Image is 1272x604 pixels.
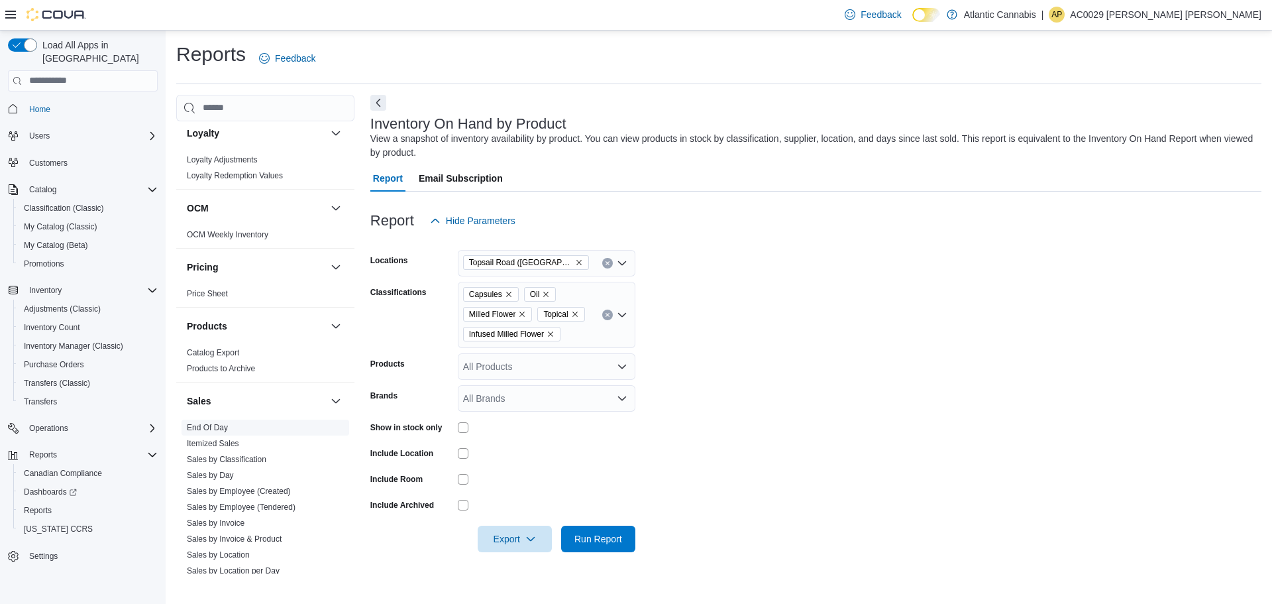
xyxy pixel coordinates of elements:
a: Promotions [19,256,70,272]
span: Load All Apps in [GEOGRAPHIC_DATA] [37,38,158,65]
button: [US_STATE] CCRS [13,520,163,538]
span: Adjustments (Classic) [19,301,158,317]
button: Home [3,99,163,119]
a: Sales by Employee (Tendered) [187,503,295,512]
span: Classification (Classic) [24,203,104,213]
a: Transfers (Classic) [19,375,95,391]
span: Transfers (Classic) [19,375,158,391]
a: Sales by Invoice [187,518,244,528]
button: Transfers [13,393,163,411]
span: Oil [530,288,540,301]
span: Transfers [19,394,158,410]
a: Purchase Orders [19,357,89,373]
div: Products [176,345,354,382]
img: Cova [26,8,86,21]
button: Export [478,526,552,552]
span: Promotions [19,256,158,272]
button: Open list of options [617,258,627,269]
a: End Of Day [187,423,228,432]
button: Inventory [3,281,163,300]
span: Catalog [29,184,56,195]
span: Run Report [574,532,622,546]
span: AP [1051,7,1062,23]
span: Dark Mode [912,22,913,23]
span: Home [24,101,158,117]
span: My Catalog (Classic) [19,219,158,235]
span: Loyalty Adjustments [187,154,258,165]
span: Price Sheet [187,288,228,299]
a: Home [24,101,56,117]
button: Users [24,128,55,144]
span: Itemized Sales [187,438,239,449]
button: OCM [328,200,344,216]
button: Purchase Orders [13,355,163,374]
a: Catalog Export [187,348,239,357]
a: My Catalog (Beta) [19,237,93,253]
button: Products [328,318,344,334]
button: Remove Capsules from selection in this group [505,290,513,298]
span: Operations [29,423,68,434]
span: Sales by Invoice & Product [187,534,282,544]
a: Itemized Sales [187,439,239,448]
span: Topical [543,308,568,321]
button: Pricing [328,259,344,275]
span: Topsail Road (St. John's) [463,255,589,270]
span: Sales by Location [187,550,250,560]
span: Purchase Orders [24,359,84,370]
div: AC0029 Pelley-Myers Katie [1049,7,1065,23]
div: Loyalty [176,152,354,189]
span: Inventory Count [19,320,158,335]
a: Sales by Location per Day [187,566,280,575]
span: Washington CCRS [19,521,158,537]
button: Inventory Count [13,318,163,337]
a: Reports [19,503,57,518]
a: Canadian Compliance [19,465,107,481]
p: Atlantic Cannabis [964,7,1036,23]
span: Inventory Manager (Classic) [19,338,158,354]
a: Inventory Manager (Classic) [19,338,129,354]
span: Capsules [469,288,502,301]
span: Dashboards [19,484,158,500]
span: Products to Archive [187,363,255,374]
span: Milled Flower [469,308,516,321]
span: Operations [24,420,158,436]
button: Remove Oil from selection in this group [542,290,550,298]
button: Open list of options [617,393,627,404]
button: Classification (Classic) [13,199,163,217]
button: Promotions [13,255,163,273]
a: My Catalog (Classic) [19,219,103,235]
button: Open list of options [617,361,627,372]
span: My Catalog (Beta) [24,240,88,251]
button: Sales [187,394,325,408]
button: Run Report [561,526,635,552]
span: Oil [524,287,556,302]
label: Include Room [370,474,423,485]
span: Reports [19,503,158,518]
h3: Report [370,213,414,229]
label: Brands [370,391,397,401]
span: Reports [24,505,52,516]
h3: Sales [187,394,211,408]
label: Classifications [370,287,427,298]
a: Classification (Classic) [19,200,109,216]
button: Reports [24,447,62,463]
span: Infused Milled Flower [469,328,544,341]
span: Classification (Classic) [19,200,158,216]
label: Include Location [370,448,433,459]
button: Remove Topsail Road (St. John's) from selection in this group [575,259,583,267]
a: Feedback [254,45,321,72]
span: End Of Day [187,422,228,433]
button: Remove Infused Milled Flower from selection in this group [547,330,555,338]
span: Inventory Manager (Classic) [24,341,123,351]
button: Canadian Compliance [13,464,163,483]
span: My Catalog (Classic) [24,221,97,232]
span: Adjustments (Classic) [24,304,101,314]
span: Milled Flower [463,307,533,322]
label: Locations [370,255,408,266]
button: Pricing [187,261,325,274]
label: Products [370,359,405,369]
a: Sales by Employee (Created) [187,487,291,496]
div: OCM [176,227,354,248]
